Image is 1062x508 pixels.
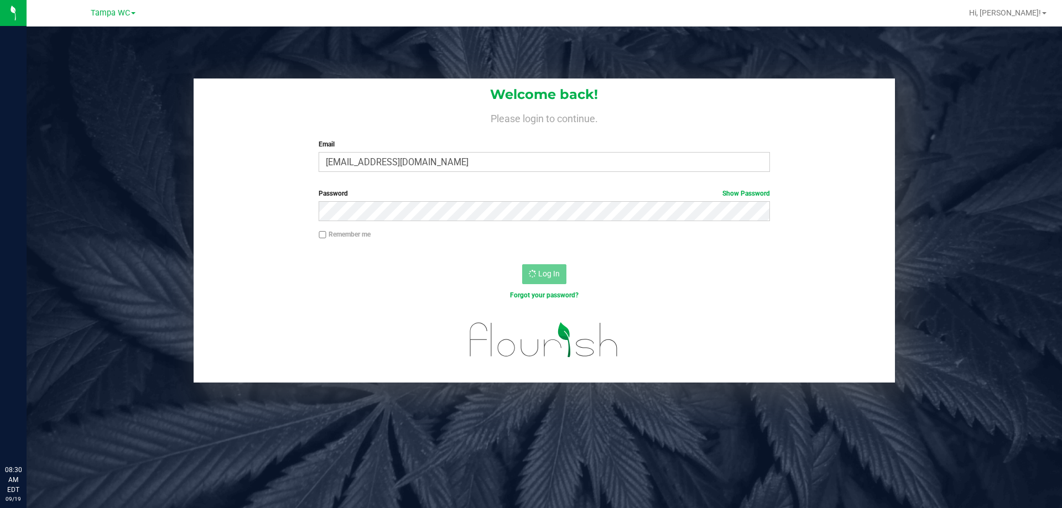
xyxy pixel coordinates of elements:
[538,269,560,278] span: Log In
[5,495,22,503] p: 09/19
[722,190,770,197] a: Show Password
[194,87,895,102] h1: Welcome back!
[319,139,769,149] label: Email
[510,291,579,299] a: Forgot your password?
[319,231,326,239] input: Remember me
[319,229,371,239] label: Remember me
[91,8,130,18] span: Tampa WC
[194,111,895,124] h4: Please login to continue.
[456,312,632,368] img: flourish_logo.svg
[969,8,1041,17] span: Hi, [PERSON_NAME]!
[319,190,348,197] span: Password
[5,465,22,495] p: 08:30 AM EDT
[522,264,566,284] button: Log In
